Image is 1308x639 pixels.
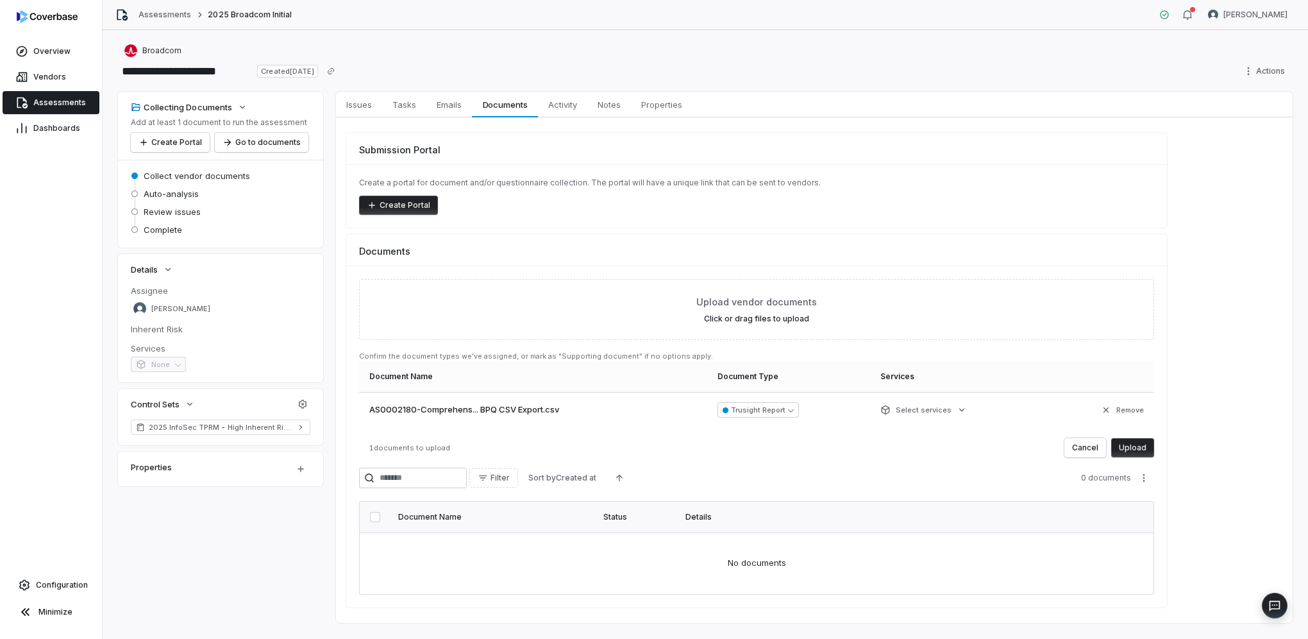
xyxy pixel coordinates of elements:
span: [PERSON_NAME] [151,304,210,314]
span: Configuration [36,580,88,590]
th: Document Name [359,361,710,392]
p: Confirm the document types we've assigned, or mark as "Supporting document" if no options apply. [359,352,1154,361]
span: Emails [432,96,467,113]
button: Upload [1111,438,1154,457]
button: Go to documents [215,133,308,152]
button: Filter [469,468,518,488]
dt: Inherent Risk [131,323,310,335]
span: Dashboards [33,123,80,133]
span: Vendors [33,72,66,82]
span: AS0002180-Comprehens... BPQ CSV Export.csv [369,404,559,416]
button: Collecting Documents [127,96,251,119]
p: Add at least 1 document to run the assessment [131,117,308,128]
span: Properties [636,96,687,113]
td: No documents [360,532,1153,594]
button: Actions [1239,62,1293,81]
div: Details [685,512,1115,522]
a: Dashboards [3,117,99,140]
a: 2025 InfoSec TPRM - High Inherent Risk (TruSight Supported) [131,420,310,435]
span: Details [131,264,158,275]
span: Notes [592,96,626,113]
button: Minimize [5,599,97,625]
a: Assessments [3,91,99,114]
button: Details [127,258,177,281]
button: More actions [1134,468,1154,488]
span: Collect vendor documents [144,170,250,182]
span: Complete [144,224,182,235]
button: Madison Hull avatar[PERSON_NAME] [1200,5,1295,24]
span: Auto-analysis [144,188,199,200]
span: Assessments [33,98,86,108]
button: Control Sets [127,393,199,416]
a: Configuration [5,574,97,597]
svg: Ascending [614,473,625,483]
button: https://broadcom.com/Broadcom [121,39,185,62]
button: Select services [876,398,971,422]
img: Madison Hull avatar [133,302,146,315]
button: Create Portal [131,133,210,152]
span: 2025 InfoSec TPRM - High Inherent Risk (TruSight Supported) [149,422,292,432]
dt: Assignee [131,285,310,296]
div: Document Name [398,512,588,522]
button: Copy link [319,60,342,83]
th: Services [873,361,1044,392]
span: Documents [359,244,410,258]
p: Create a portal for document and/or questionnaire collection. The portal will have a unique link ... [359,178,1154,188]
span: Tasks [387,96,421,113]
span: Review issues [144,206,201,217]
span: [PERSON_NAME] [1223,10,1287,20]
dt: Services [131,343,310,354]
span: 2025 Broadcom Initial [208,10,292,20]
label: Click or drag files to upload [704,314,809,324]
span: Broadcom [142,46,181,56]
a: Assessments [138,10,191,20]
span: Overview [33,46,71,56]
span: 1 documents to upload [369,443,450,452]
img: Madison Hull avatar [1208,10,1218,20]
a: Vendors [3,65,99,89]
img: logo-D7KZi-bG.svg [17,10,78,23]
span: Submission Portal [359,143,440,157]
span: 0 documents [1081,473,1131,483]
span: Documents [478,96,533,113]
div: Collecting Documents [131,101,232,113]
button: Create Portal [359,196,438,215]
div: Status [603,512,670,522]
span: Issues [341,96,377,113]
button: Trusight Report [717,402,799,418]
span: Filter [491,473,510,483]
button: Sort byCreated at [521,468,604,488]
button: Remove [1097,398,1148,422]
span: Activity [543,96,582,113]
button: Cancel [1064,438,1106,457]
span: Minimize [38,607,72,617]
th: Document Type [710,361,873,392]
span: Upload vendor documents [696,295,817,309]
span: Created [DATE] [257,65,317,78]
button: Ascending [607,468,632,488]
a: Overview [3,40,99,63]
span: Control Sets [131,398,180,410]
